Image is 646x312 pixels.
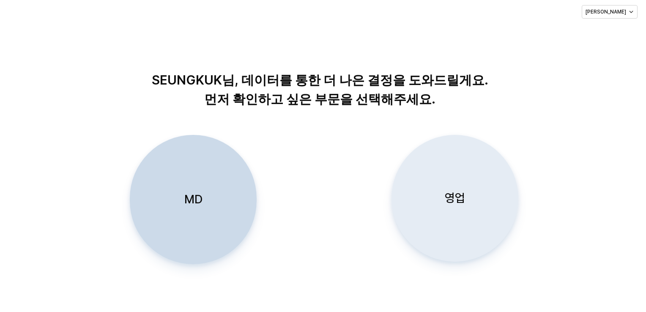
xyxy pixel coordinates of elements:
p: MD [184,192,202,207]
button: 영업 [391,135,518,262]
p: [PERSON_NAME] [586,8,626,15]
button: MD [129,135,256,264]
p: SEUNGKUK님, 데이터를 통한 더 나은 결정을 도와드릴게요. 먼저 확인하고 싶은 부문을 선택해주세요. [104,71,536,109]
p: 영업 [445,190,465,206]
button: [PERSON_NAME] [582,5,638,19]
